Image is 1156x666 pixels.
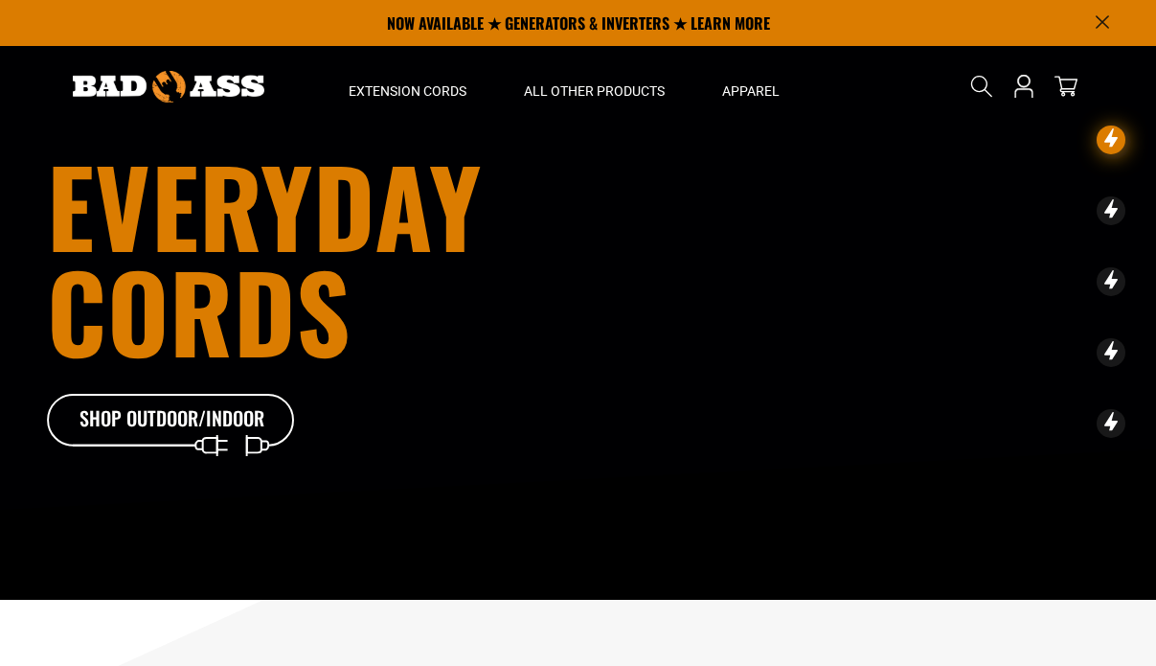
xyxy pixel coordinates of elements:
img: Bad Ass Extension Cords [73,71,264,103]
span: All Other Products [524,82,665,100]
summary: Apparel [693,46,808,126]
h1: Everyday cords [47,152,685,363]
span: Apparel [722,82,780,100]
summary: Search [966,71,997,102]
summary: Extension Cords [320,46,495,126]
summary: All Other Products [495,46,693,126]
a: Shop Outdoor/Indoor [47,394,296,448]
span: Extension Cords [349,82,466,100]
